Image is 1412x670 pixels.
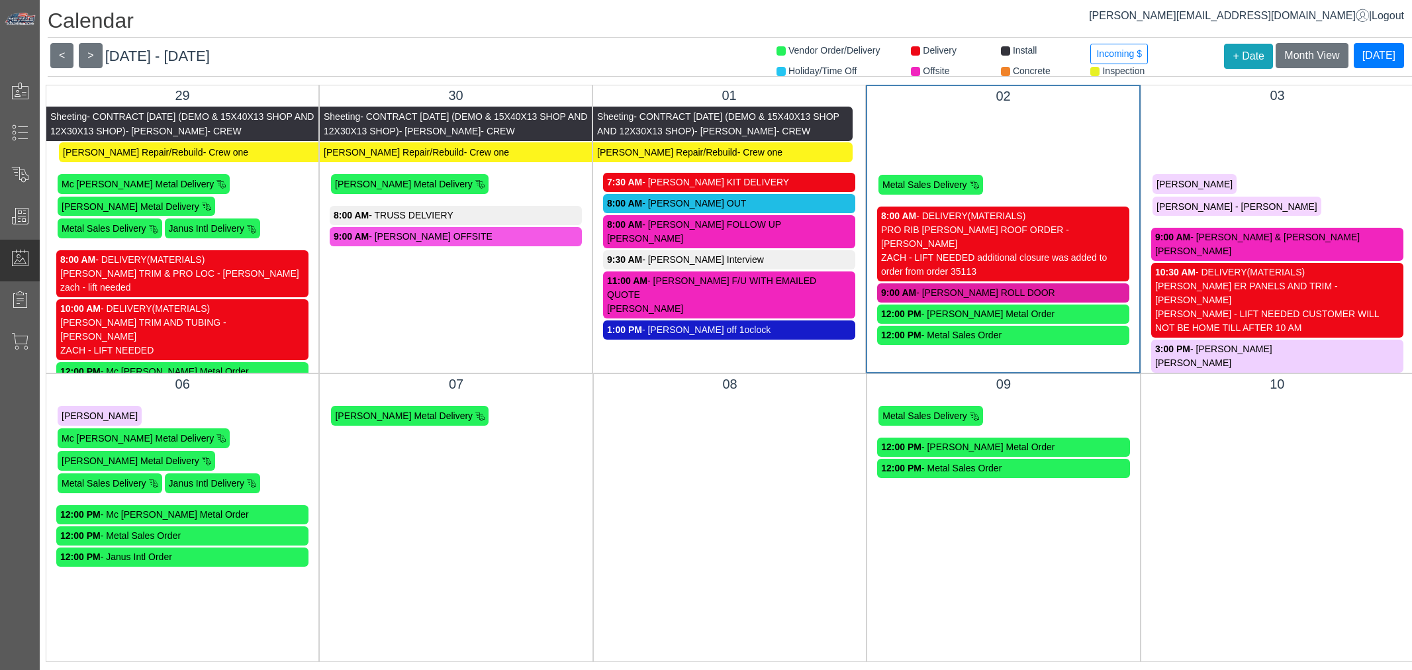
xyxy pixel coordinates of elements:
strong: 8:00 AM [607,219,642,230]
strong: 8:00 AM [607,198,642,209]
strong: 12:00 PM [60,551,101,562]
span: Install [1013,45,1037,56]
div: - [PERSON_NAME] off 1oclock [607,323,851,337]
div: [PERSON_NAME] ER PANELS AND TRIM - [PERSON_NAME] [1155,279,1399,307]
div: - DELIVERY [1155,265,1399,279]
strong: 7:30 AM [607,177,642,187]
span: [PERSON_NAME] Metal Delivery [335,410,473,421]
div: 30 [330,85,582,105]
span: - Crew one [737,147,782,158]
div: [PERSON_NAME] TRIM & PRO LOC - [PERSON_NAME] [60,267,305,281]
span: [PERSON_NAME] Repair/Rebuild [324,147,464,158]
span: Concrete [1013,66,1051,76]
span: [PERSON_NAME] Metal Delivery [62,201,199,211]
span: [DATE] - [DATE] [105,48,210,64]
strong: 9:00 AM [881,287,916,298]
span: Delivery [923,45,957,56]
button: < [50,43,73,68]
div: [PERSON_NAME] - LIFT NEEDED CUSTOMER WILL NOT BE HOME TILL AFTER 10 AM [1155,307,1399,335]
span: Janus Intl Delivery [169,478,244,489]
span: - [PERSON_NAME] [694,126,777,136]
div: - [PERSON_NAME] F/U WITH EMAILED QUOTE [607,274,851,302]
button: > [79,43,102,68]
span: - [PERSON_NAME] [399,126,481,136]
div: - [PERSON_NAME] Metal Order [881,440,1125,454]
span: Offsite [923,66,949,76]
span: [PERSON_NAME] Repair/Rebuild [63,147,203,158]
span: Vendor Order/Delivery [788,45,880,56]
div: [PERSON_NAME] TRIM AND TUBING - [PERSON_NAME] [60,316,305,344]
strong: 12:00 PM [881,442,921,452]
div: - Metal Sales Order [60,529,305,543]
div: 08 [604,374,856,394]
strong: 8:00 AM [881,211,916,221]
div: - Metal Sales Order [881,328,1125,342]
div: 03 [1151,85,1403,105]
strong: 9:00 AM [334,231,369,242]
span: [PERSON_NAME] - [PERSON_NAME] [1156,201,1317,211]
div: - [PERSON_NAME] OUT [607,197,851,211]
div: 01 [603,85,855,105]
div: - Mc [PERSON_NAME] Metal Order [60,365,305,379]
div: [PERSON_NAME] [1155,244,1399,258]
div: - [PERSON_NAME] Interview [607,253,851,267]
strong: 12:00 PM [881,463,921,473]
div: ZACH - LIFT NEEDED additional closure was added to order from order 35113 [881,251,1125,279]
div: - [PERSON_NAME] & [PERSON_NAME] [1155,230,1399,244]
span: - CONTRACT [DATE] (DEMO & 15X40X13 SHOP AND 12X30X13 SHOP) [324,111,587,136]
div: - TRUSS DELVIERY [334,209,578,222]
h1: Calendar [48,8,1412,38]
strong: 8:00 AM [60,254,95,265]
strong: 3:00 PM [1155,344,1190,354]
strong: 8:00 AM [334,210,369,220]
div: - [PERSON_NAME] ROLL DOOR [881,286,1125,300]
span: Sheeting [50,111,87,122]
strong: 12:00 PM [60,366,101,377]
button: Incoming $ [1090,44,1147,64]
strong: 9:30 AM [607,254,642,265]
span: Holiday/Time Off [788,66,857,76]
div: ZACH - LIFT NEEDED [60,344,305,358]
span: Metal Sales Delivery [882,410,967,421]
div: - [PERSON_NAME] FOLLOW UP [607,218,851,232]
div: 02 [877,86,1129,106]
div: 10 [1151,374,1403,394]
div: 06 [56,374,308,394]
a: [PERSON_NAME][EMAIL_ADDRESS][DOMAIN_NAME] [1089,10,1369,21]
span: Sheeting [597,111,634,122]
span: - CREW [481,126,514,136]
button: Month View [1276,43,1348,68]
button: [DATE] [1354,43,1404,68]
div: | [1089,8,1404,24]
div: 07 [330,374,582,394]
strong: 12:00 PM [881,330,921,340]
span: (MATERIALS) [152,303,211,314]
div: - DELIVERY [60,302,305,316]
div: 09 [877,374,1129,394]
div: - DELIVERY [881,209,1125,223]
span: [PERSON_NAME] Metal Delivery [335,179,473,189]
span: - Crew one [203,147,248,158]
div: - Metal Sales Order [881,461,1125,475]
strong: 12:00 PM [881,309,921,319]
button: + Date [1224,44,1273,69]
div: PRO RIB [PERSON_NAME] ROOF ORDER - [PERSON_NAME] [881,223,1125,251]
div: - [PERSON_NAME] OFFSITE [334,230,578,244]
span: Mc [PERSON_NAME] Metal Delivery [62,433,214,444]
span: - [PERSON_NAME] [126,126,208,136]
span: [PERSON_NAME] [1156,179,1233,189]
span: Mc [PERSON_NAME] Metal Delivery [62,179,214,189]
div: [PERSON_NAME] [607,302,851,316]
strong: 10:30 AM [1155,267,1196,277]
span: Metal Sales Delivery [62,223,146,234]
span: - CREW [777,126,810,136]
div: [PERSON_NAME] [1155,356,1399,370]
span: [PERSON_NAME] Repair/Rebuild [597,147,737,158]
div: - DELIVERY [60,253,305,267]
strong: 1:00 PM [607,324,642,335]
span: - CONTRACT [DATE] (DEMO & 15X40X13 SHOP AND 12X30X13 SHOP) [597,111,839,136]
span: - CONTRACT [DATE] (DEMO & 15X40X13 SHOP AND 12X30X13 SHOP) [50,111,314,136]
span: Logout [1372,10,1404,21]
span: (MATERIALS) [147,254,205,265]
